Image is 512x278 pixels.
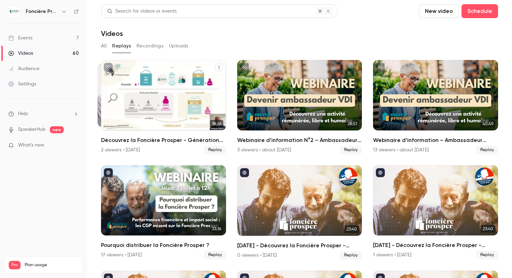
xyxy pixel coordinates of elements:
[237,241,362,250] h2: [DATE] - Découvrez la Foncière Prosper - Générations [DEMOGRAPHIC_DATA]
[346,120,359,128] span: 28:51
[204,146,226,154] span: Replay
[107,8,177,15] div: Search for videos or events
[237,165,362,260] li: 13/12/2024 - Découvrez la Foncière Prosper - Générations Solidaires
[376,168,385,177] button: published
[210,120,223,128] span: 18:26
[101,241,226,249] h2: Pourquoi distribuer la Foncière Prosper ?
[8,35,32,42] div: Events
[376,63,385,72] button: unpublished
[204,251,226,259] span: Replay
[9,261,21,269] span: Pro
[169,40,188,52] button: Uploads
[101,4,498,274] section: Videos
[25,262,78,268] span: Plan usage
[101,165,226,260] li: Pourquoi distribuer la Foncière Prosper ?
[101,251,142,258] div: 17 viewers • [DATE]
[101,136,226,144] h2: Découvrez la Foncière Prosper - Générations [DEMOGRAPHIC_DATA]
[237,252,277,259] div: 0 viewers • [DATE]
[373,60,498,154] a: 40:49Webinaire d’information – Ambassadeur [PERSON_NAME] en VDI13 viewers • about [DATE]Replay
[8,110,79,118] li: help-dropdown-opener
[237,60,362,154] a: 28:51Webinaire d’information N°2 – Ambassadeur [PERSON_NAME] en VDI3 viewers • about [DATE]Replay
[104,63,113,72] button: unpublished
[344,225,359,233] span: 23:40
[340,146,362,154] span: Replay
[112,40,131,52] button: Replays
[8,65,39,72] div: Audience
[101,29,123,38] h1: Videos
[373,60,498,154] li: Webinaire d’information – Ambassadeur Merci Prosper en VDI
[237,60,362,154] li: Webinaire d’information N°2 – Ambassadeur Merci Prosper en VDI
[340,251,362,260] span: Replay
[26,8,59,15] h6: Foncière Prosper
[8,81,36,88] div: Settings
[101,60,226,154] li: Découvrez la Foncière Prosper - Générations Solidaires
[240,168,249,177] button: published
[18,110,28,118] span: Help
[101,40,107,52] button: All
[104,168,113,177] button: published
[101,146,140,153] div: 2 viewers • [DATE]
[373,165,498,260] a: 23:40[DATE] - Découvrez la Foncière Prosper - Générations [DEMOGRAPHIC_DATA]1 viewers • [DATE]Replay
[373,165,498,260] li: 12/12/2024 - Découvrez la Foncière Prosper - Générations Solidaires
[137,40,163,52] button: Recordings
[461,4,498,18] button: Schedule
[8,50,33,57] div: Videos
[101,165,226,260] a: 33:36Pourquoi distribuer la Foncière Prosper ?17 viewers • [DATE]Replay
[70,142,79,149] iframe: Noticeable Trigger
[101,60,226,154] a: 18:2618:26Découvrez la Foncière Prosper - Générations [DEMOGRAPHIC_DATA]2 viewers • [DATE]Replay
[373,136,498,144] h2: Webinaire d’information – Ambassadeur [PERSON_NAME] en VDI
[476,146,498,154] span: Replay
[476,251,498,259] span: Replay
[18,126,46,133] a: SpeakerHub
[480,120,495,128] span: 40:49
[373,251,411,258] div: 1 viewers • [DATE]
[237,165,362,260] a: 23:40[DATE] - Découvrez la Foncière Prosper - Générations [DEMOGRAPHIC_DATA]0 viewers • [DATE]Replay
[481,225,495,233] span: 23:40
[18,142,44,149] span: What's new
[373,241,498,249] h2: [DATE] - Découvrez la Foncière Prosper - Générations [DEMOGRAPHIC_DATA]
[419,4,459,18] button: New video
[50,126,64,133] span: new
[240,63,249,72] button: unpublished
[9,6,20,17] img: Foncière Prosper
[237,146,291,153] div: 3 viewers • about [DATE]
[237,136,362,144] h2: Webinaire d’information N°2 – Ambassadeur [PERSON_NAME] en VDI
[210,225,223,233] span: 33:36
[373,146,429,153] div: 13 viewers • about [DATE]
